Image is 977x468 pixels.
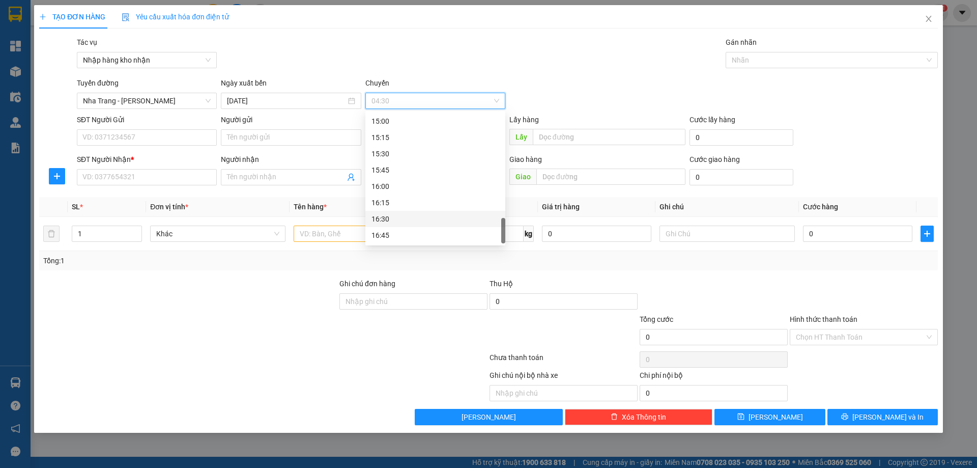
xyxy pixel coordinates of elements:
div: Tuyến đường [77,77,217,93]
span: delete [611,413,618,421]
span: close [925,15,933,23]
div: SĐT Người Gửi [77,114,217,125]
strong: Gửi: [4,37,19,46]
span: TẠO ĐƠN HÀNG [39,13,105,21]
span: Giao [509,169,536,185]
span: Đơn vị tính [150,203,188,211]
div: Chưa thanh toán [489,352,639,370]
span: Nha Trang - Phan Rang [83,93,211,108]
span: plus [39,13,46,20]
div: Ngày xuất bến [221,77,361,93]
input: Nhập ghi chú [490,385,638,401]
label: Gán nhãn [726,38,757,46]
span: Xóa Thông tin [622,411,666,423]
strong: Nhà xe Đức lộc [34,6,118,20]
button: deleteXóa Thông tin [565,409,713,425]
label: Ghi chú đơn hàng [339,280,395,288]
strong: Nhận: [86,24,108,34]
input: Dọc đường [536,169,685,185]
span: Khác [156,226,279,241]
button: [PERSON_NAME] [415,409,563,425]
span: Giá trị hàng [542,203,580,211]
span: user-add [347,173,355,181]
span: Nhập hàng kho nhận [83,52,211,68]
span: [PERSON_NAME] và In [852,411,924,423]
span: Yêu cầu xuất hóa đơn điện tử [122,13,229,21]
div: 15:30 [371,148,499,159]
div: 15:15 [371,132,499,143]
div: 16:15 [371,197,499,208]
span: Lấy hàng [509,116,539,124]
div: Người nhận [221,154,361,165]
input: Ghi chú đơn hàng [339,293,487,310]
input: 0 [542,226,651,242]
span: 04:30 [371,93,499,108]
div: Người gửi [221,114,361,125]
input: 11/10/2025 [227,95,346,106]
label: Cước lấy hàng [689,116,735,124]
span: Giao hàng [509,155,542,163]
input: Ghi Chú [659,226,795,242]
div: 15:45 [371,164,499,176]
th: Ghi chú [655,197,799,217]
input: Dọc đường [533,129,685,145]
div: Chi phí nội bộ [640,370,788,385]
input: Cước giao hàng [689,169,793,185]
span: printer [841,413,848,421]
span: Cước hàng [803,203,838,211]
input: Cước lấy hàng [689,129,793,146]
div: 16:00 [371,181,499,192]
div: Tổng: 1 [43,255,377,266]
button: delete [43,226,60,242]
button: printer[PERSON_NAME] và In [827,409,938,425]
span: 0976532416 [4,69,50,78]
div: 15:00 [371,116,499,127]
span: save [737,413,744,421]
button: Close [914,5,943,34]
span: Lấy [509,129,533,145]
span: [PERSON_NAME] [749,411,803,423]
button: plus [921,226,934,242]
span: Tổng cước [640,315,673,323]
span: Bến Xe Cam Ranh [86,45,138,68]
span: SL [72,203,80,211]
img: icon [122,13,130,21]
span: kg [524,226,534,242]
span: VP CT3 [GEOGRAPHIC_DATA] [4,37,81,56]
span: VP Cam Ranh [86,24,137,44]
span: plus [921,230,933,238]
label: Cước giao hàng [689,155,740,163]
div: Ghi chú nội bộ nhà xe [490,370,638,385]
span: [PERSON_NAME] [86,69,147,79]
input: VD: Bàn, Ghế [294,226,429,242]
div: SĐT Người Nhận [77,154,217,165]
button: save[PERSON_NAME] [714,409,825,425]
label: Tác vụ [77,38,97,46]
span: [PERSON_NAME] [4,58,65,67]
label: Hình thức thanh toán [790,315,857,323]
div: 16:30 [371,213,499,225]
div: 16:45 [371,230,499,241]
button: plus [49,168,65,184]
span: plus [49,172,65,180]
span: Tên hàng [294,203,327,211]
span: Thu Hộ [490,280,513,288]
span: [PERSON_NAME] [462,411,516,423]
div: Chuyến [365,77,505,93]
